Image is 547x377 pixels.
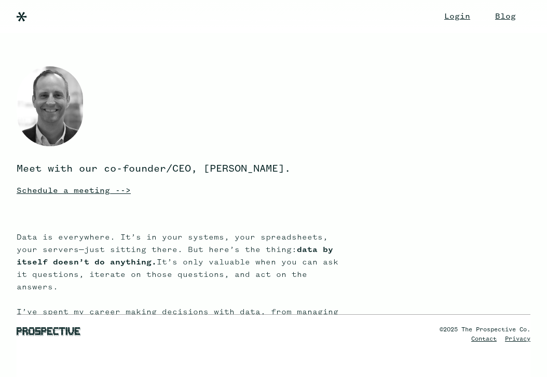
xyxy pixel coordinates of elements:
a: Contact [471,336,497,342]
p: Meet with our co-founder/CEO, [PERSON_NAME]. [17,163,349,175]
div: ©2025 The Prospective Co. [440,325,530,334]
strong: data by itself doesn’t do anything. [17,246,333,267]
a: Schedule a meeting --> [17,184,349,198]
a: Privacy [505,336,530,342]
